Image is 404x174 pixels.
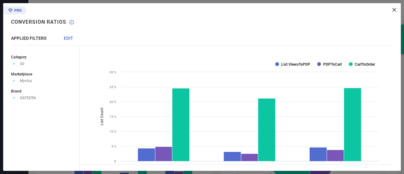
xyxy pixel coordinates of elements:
[243,164,257,167] text: SAFEERA
[64,36,73,41] span: EDIT
[110,85,116,89] text: 25 %
[110,130,116,133] text: 10 %
[323,62,342,67] text: PDPToCart
[100,108,104,125] tspan: List Count
[11,89,21,93] span: Brand
[110,70,116,74] text: 30 %
[355,62,375,67] text: CartToOrder
[3,6,27,16] div: Premium
[11,55,27,59] span: Category
[20,79,32,83] span: Myntra
[114,159,116,163] text: 0
[20,96,36,100] span: SAFEERA
[11,19,66,25] h1: Conversion Ratios
[111,145,116,148] text: 5 %
[110,100,116,104] text: 20 %
[11,72,32,76] span: Marketplace
[281,62,310,67] text: List ViewsToPDP
[110,115,116,118] text: 15 %
[20,62,24,66] span: All
[323,164,349,167] text: ALL BRANDS (ALL)
[11,36,46,41] span: APPLIED FILTERS
[147,164,180,167] text: COMPETITOR BRANDS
